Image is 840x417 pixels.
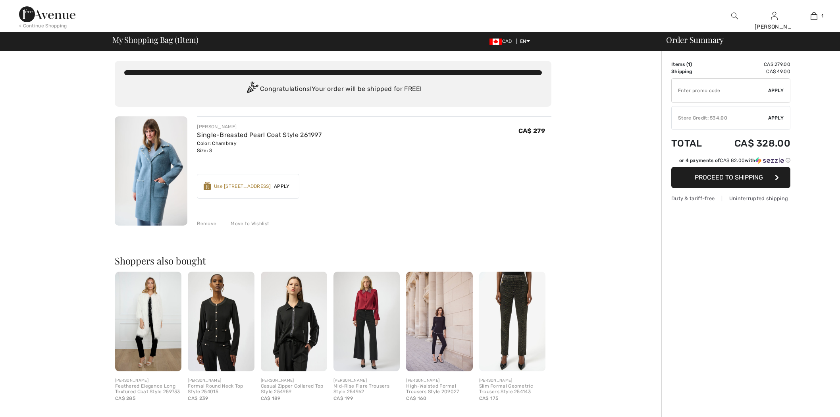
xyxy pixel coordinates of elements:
div: Casual Zipper Collared Top Style 254959 [261,384,327,395]
img: My Info [771,11,778,21]
div: [PERSON_NAME] [261,378,327,384]
div: Remove [197,220,216,227]
span: CA$ 82.00 [720,158,745,163]
img: search the website [731,11,738,21]
a: Sign In [771,12,778,19]
span: My Shopping Bag ( Item) [112,36,198,44]
a: Single-Breasted Pearl Coat Style 261997 [197,131,322,139]
span: CA$ 160 [406,396,426,401]
img: 1ère Avenue [19,6,75,22]
span: CA$ 175 [479,396,499,401]
div: [PERSON_NAME] [333,378,400,384]
span: CA$ 279 [518,127,545,135]
input: Promo code [672,79,768,102]
span: CA$ 285 [115,396,135,401]
div: [PERSON_NAME] [755,23,794,31]
div: Slim Formal Geometric Trousers Style 254143 [479,384,545,395]
div: [PERSON_NAME] [115,378,181,384]
div: [PERSON_NAME] [188,378,254,384]
h2: Shoppers also bought [115,256,551,265]
img: High-Waisted Formal Trousers Style 209027 [406,272,472,371]
td: Total [671,130,713,157]
img: Formal Round Neck Top Style 254015 [188,272,254,371]
img: Reward-Logo.svg [204,182,211,190]
div: < Continue Shopping [19,22,67,29]
div: Congratulations! Your order will be shipped for FREE! [124,81,542,97]
span: 1 [177,34,180,44]
div: Duty & tariff-free | Uninterrupted shipping [671,195,790,202]
div: Store Credit: 534.00 [672,114,768,122]
span: Apply [768,114,784,122]
img: Slim Formal Geometric Trousers Style 254143 [479,272,545,371]
img: Mid-Rise Flare Trousers Style 254962 [333,272,400,371]
div: or 4 payments of with [679,157,790,164]
span: CA$ 189 [261,396,281,401]
td: Items ( ) [671,61,713,68]
div: Move to Wishlist [224,220,269,227]
div: Use [STREET_ADDRESS] [214,183,271,190]
button: Proceed to Shipping [671,167,790,188]
span: CAD [489,39,515,44]
div: [PERSON_NAME] [479,378,545,384]
span: CA$ 239 [188,396,208,401]
div: Mid-Rise Flare Trousers Style 254962 [333,384,400,395]
img: Sezzle [755,157,784,164]
div: High-Waisted Formal Trousers Style 209027 [406,384,472,395]
img: Congratulation2.svg [244,81,260,97]
td: CA$ 328.00 [713,130,790,157]
img: Feathered Elegance Long Textured Coat Style 259733 [115,272,181,371]
div: Color: Chambray Size: S [197,140,322,154]
td: CA$ 279.00 [713,61,790,68]
img: My Bag [811,11,817,21]
span: EN [520,39,530,44]
span: 1 [688,62,690,67]
span: 1 [821,12,823,19]
img: Canadian Dollar [489,39,502,45]
td: CA$ 49.00 [713,68,790,75]
span: CA$ 199 [333,396,353,401]
div: Order Summary [657,36,835,44]
img: Single-Breasted Pearl Coat Style 261997 [115,116,187,226]
div: [PERSON_NAME] [197,123,322,130]
div: [PERSON_NAME] [406,378,472,384]
a: 1 [794,11,833,21]
img: Casual Zipper Collared Top Style 254959 [261,272,327,371]
span: Apply [768,87,784,94]
div: Feathered Elegance Long Textured Coat Style 259733 [115,384,181,395]
span: Apply [271,183,293,190]
div: or 4 payments ofCA$ 82.00withSezzle Click to learn more about Sezzle [671,157,790,167]
div: Formal Round Neck Top Style 254015 [188,384,254,395]
span: Proceed to Shipping [695,174,763,181]
td: Shipping [671,68,713,75]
